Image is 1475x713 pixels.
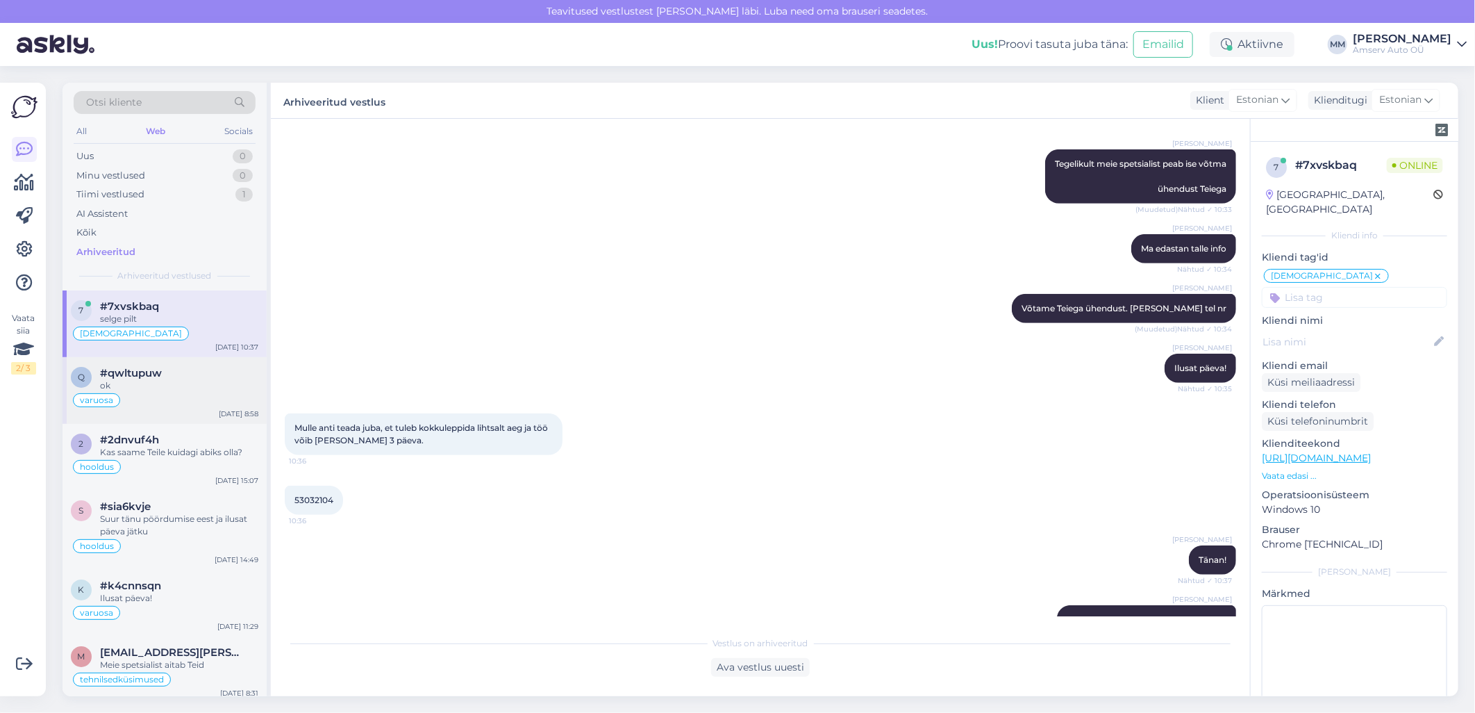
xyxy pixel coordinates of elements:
span: #k4cnnsqn [100,580,161,592]
span: [DEMOGRAPHIC_DATA] [80,329,182,338]
span: Arhiveeritud vestlused [118,270,212,282]
a: [PERSON_NAME]Amserv Auto OÜ [1353,33,1467,56]
div: [DATE] 8:31 [220,688,258,698]
div: Minu vestlused [76,169,145,183]
span: tehnilsedküsimused [80,675,164,684]
div: Arhiveeritud [76,245,135,259]
input: Lisa tag [1262,287,1447,308]
span: [PERSON_NAME] [1172,138,1232,149]
div: [PERSON_NAME] [1262,566,1447,578]
span: 7 [79,305,84,315]
span: [PERSON_NAME] [1172,594,1232,605]
span: Otsi kliente [86,95,142,110]
span: Nähtud ✓ 10:34 [1177,264,1232,274]
span: #qwltupuw [100,367,162,379]
div: Kliendi info [1262,229,1447,242]
div: Web [143,122,168,140]
span: [PERSON_NAME] [1172,343,1232,353]
div: [PERSON_NAME] [1353,33,1451,44]
span: 10:36 [289,456,341,466]
div: selge pilt [100,313,258,325]
span: Võtame Teiega ühendust. [PERSON_NAME] tel nr [1022,303,1226,313]
div: MM [1328,35,1347,54]
div: Klient [1190,93,1224,108]
div: Meie spetsialist aitab Teid [100,659,258,671]
div: AI Assistent [76,207,128,221]
span: Nähtud ✓ 10:37 [1178,575,1232,586]
div: 0 [233,149,253,163]
div: 2 / 3 [11,362,36,375]
span: Tänan! [1199,555,1226,565]
div: All [74,122,90,140]
div: [DATE] 8:58 [219,409,258,419]
label: Arhiveeritud vestlus [283,91,385,110]
b: Uus! [972,38,998,51]
span: [PERSON_NAME] [1172,223,1232,233]
input: Lisa nimi [1262,334,1431,350]
p: Kliendi email [1262,359,1447,373]
p: Operatsioonisüsteem [1262,488,1447,502]
div: [DATE] 15:07 [215,475,258,486]
span: Estonian [1236,92,1278,108]
span: Ma edastan talle info [1141,243,1226,254]
div: Ilusat päeva! [100,592,258,605]
span: [PERSON_NAME] [1172,283,1232,293]
div: 0 [233,169,253,183]
p: Kliendi tag'id [1262,250,1447,265]
span: (Muudetud) Nähtud ✓ 10:33 [1135,204,1232,215]
div: Socials [222,122,256,140]
span: Nähtud ✓ 10:35 [1178,384,1232,394]
span: Ilusat päeva! [1174,363,1226,373]
span: k [78,584,85,595]
img: Askly Logo [11,94,37,120]
div: Küsi telefoninumbrit [1262,412,1374,431]
span: Marii.engelman@myfitness.ee [100,646,244,659]
p: Kliendi nimi [1262,313,1447,328]
div: [DATE] 10:37 [215,342,258,352]
span: [DEMOGRAPHIC_DATA] [1271,272,1373,280]
div: Küsi meiliaadressi [1262,373,1360,392]
div: Ava vestlus uuesti [711,658,810,677]
span: varuosa [80,609,113,617]
div: [DATE] 14:49 [215,555,258,565]
div: Kas saame Teile kuidagi abiks olla? [100,446,258,459]
div: Amserv Auto OÜ [1353,44,1451,56]
span: 2 [79,439,84,449]
div: [GEOGRAPHIC_DATA], [GEOGRAPHIC_DATA] [1266,188,1433,217]
div: Klienditugi [1308,93,1367,108]
div: Aktiivne [1210,32,1294,57]
div: Suur tänu pöördumise eest ja ilusat päeva jätku [100,513,258,538]
span: M [78,651,85,662]
div: 1 [235,188,253,202]
div: Vaata siia [11,312,36,375]
span: (Muudetud) Nähtud ✓ 10:34 [1135,324,1232,334]
p: Kliendi telefon [1262,398,1447,412]
span: Meie spetsialist võtab Teiega ühendust [1067,614,1226,625]
div: [DATE] 11:29 [217,621,258,632]
div: Kõik [76,226,97,240]
p: Windows 10 [1262,502,1447,517]
span: hooldus [80,542,114,550]
span: 10:36 [289,516,341,526]
span: #sia6kvje [100,500,151,513]
div: ok [100,379,258,392]
p: Märkmed [1262,587,1447,601]
span: Estonian [1379,92,1422,108]
span: #7xvskbaq [100,300,159,313]
span: varuosa [80,396,113,404]
div: Tiimi vestlused [76,188,144,202]
span: Vestlus on arhiveeritud [713,637,808,650]
img: zendesk [1435,124,1448,136]
span: Tegelikult meie spetsialist peab ise võtma ühendust Teiega [1055,158,1226,194]
p: Klienditeekond [1262,436,1447,451]
span: 7 [1274,162,1279,172]
p: Brauser [1262,523,1447,537]
span: Online [1387,158,1443,173]
button: Emailid [1133,31,1193,58]
p: Chrome [TECHNICAL_ID] [1262,537,1447,552]
div: # 7xvskbaq [1295,157,1387,174]
a: [URL][DOMAIN_NAME] [1262,452,1371,464]
span: [PERSON_NAME] [1172,534,1232,545]
div: Proovi tasuta juba täna: [972,36,1128,53]
span: hooldus [80,463,114,471]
